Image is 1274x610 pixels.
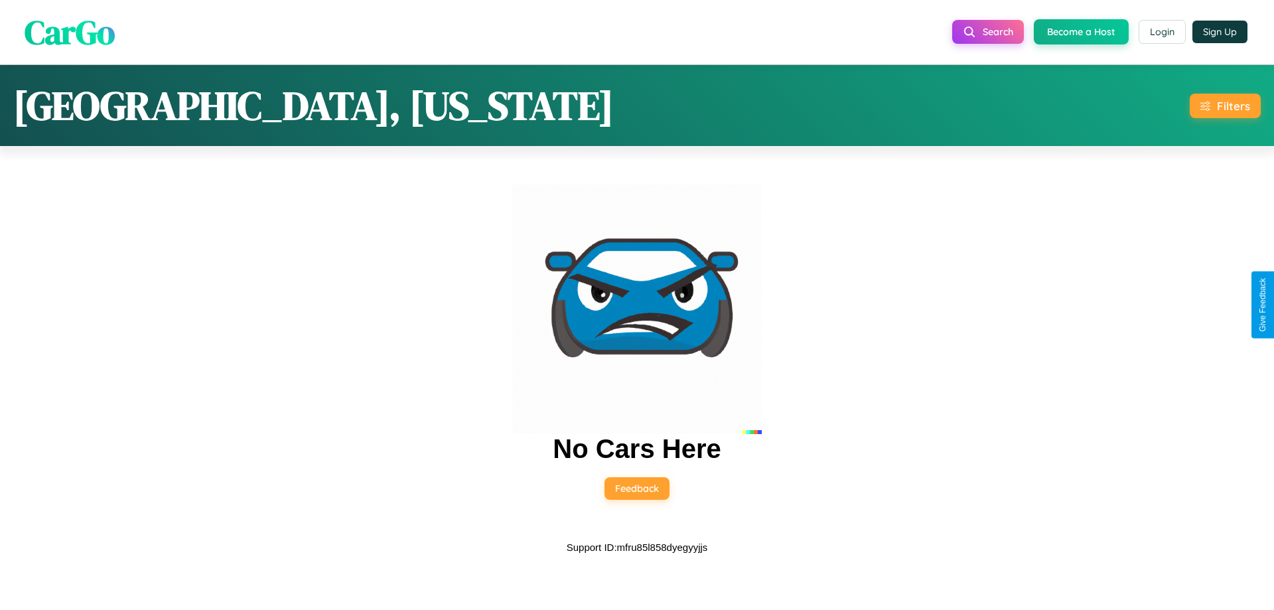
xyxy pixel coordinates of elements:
h2: No Cars Here [553,434,721,464]
button: Sign Up [1192,21,1247,43]
span: Search [983,26,1013,38]
button: Become a Host [1034,19,1129,44]
button: Login [1139,20,1186,44]
img: car [512,185,762,434]
div: Filters [1217,99,1250,113]
button: Filters [1190,94,1261,118]
button: Search [952,20,1024,44]
button: Feedback [604,477,670,500]
p: Support ID: mfru85l858dyegyyjjs [567,538,708,556]
span: CarGo [25,9,115,54]
h1: [GEOGRAPHIC_DATA], [US_STATE] [13,78,614,133]
div: Give Feedback [1258,278,1267,332]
